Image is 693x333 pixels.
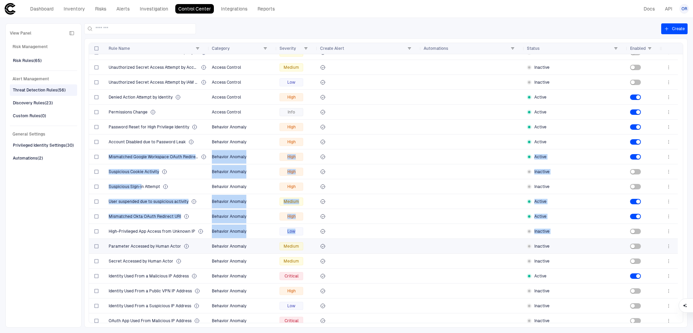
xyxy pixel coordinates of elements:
[191,199,197,204] div: Detection of suspended users after suspicious behaviour. Google detects suspicious sign-in attemp...
[287,184,296,189] span: High
[92,4,109,14] a: Risks
[212,50,241,55] span: Access Control
[212,289,246,293] span: Behavior Anomaly
[198,229,203,234] div: Flags access to high-privileged OAuth apps from untrusted IP addresses, not previously associated...
[109,154,198,160] span: Mismatched Google Workspace OAuth Redirect URI
[109,244,181,249] span: Parameter Accessed by Human Actor
[212,214,246,219] span: Behavior Anomaly
[534,288,550,294] span: Inactive
[284,258,299,264] span: Medium
[287,169,296,174] span: High
[109,288,192,294] span: Identity Used From a Public VPN IP Address
[534,95,546,100] span: Active
[109,214,181,219] span: Mismatched Okta OAuth Redirect URI
[534,80,550,85] span: Inactive
[109,65,198,70] span: Unauthorized Secret Access Attempt by Access Key
[212,199,246,204] span: Behavior Anomaly
[201,80,206,85] div: An AWS temporary session credential (ASIA prefix) attempted to perform GetSecretValue operations ...
[287,229,295,234] span: Low
[661,23,688,34] button: Create
[287,80,295,85] span: Low
[13,87,66,93] div: Threat Detection Rules (56)
[534,214,546,219] span: Active
[534,229,550,234] span: Inactive
[212,274,246,278] span: Behavior Anomaly
[212,259,246,264] span: Behavior Anomaly
[10,130,77,138] span: General Settings
[150,109,156,115] div: Identity has been assigned new or modified permissions, altering its level of access. This modifi...
[218,4,250,14] a: Integrations
[109,109,148,115] span: Permissions Change
[287,288,296,294] span: High
[320,46,344,51] span: Create Alert
[534,273,546,279] span: Active
[109,80,198,85] span: Unauthorized Secret Access Attempt by IAM Role
[27,4,57,14] a: Dashboard
[284,244,299,249] span: Medium
[280,46,296,51] span: Severity
[109,184,160,189] span: Suspicious Sign-in Attempt
[287,303,295,309] span: Low
[176,258,181,264] div: A secret was accessed by a human actor. This may indicate manual troubleshooting or potential una...
[679,4,689,14] button: OR
[212,154,246,159] span: Behavior Anomaly
[287,214,296,219] span: High
[10,75,77,83] span: Alert Management
[109,46,130,51] span: Rule Name
[184,244,189,249] div: A secret parameter was accessed by a human actor. This may indicate manual troubleshooting or pot...
[184,214,189,219] div: Unexpected redirect when granting oauth tokens. An adversary leveraging phishing infrastructure t...
[534,244,550,249] span: Inactive
[175,4,214,14] a: Control Center
[630,46,646,51] span: Enabled
[212,318,246,323] span: Behavior Anomaly
[109,229,195,234] span: High-Privileged App Access from Unknown IP
[212,95,241,100] span: Access Control
[109,169,159,174] span: Suspicious Cookie Activity
[641,4,658,14] a: Docs
[13,58,42,64] div: Risk Rules (65)
[212,46,230,51] span: Category
[10,43,77,51] span: Risk Management
[287,139,296,145] span: High
[254,4,278,14] a: Reports
[534,258,550,264] span: Inactive
[212,169,246,174] span: Behavior Anomaly
[534,109,546,115] span: Active
[13,100,53,106] div: Discovery Rules (23)
[109,258,173,264] span: Secret Accessed by Human Actor
[212,110,241,115] span: Access Control
[284,199,299,204] span: Medium
[109,199,188,204] span: User suspended due to suspicious activity
[113,4,133,14] a: Alerts
[534,154,546,160] span: Active
[212,244,246,249] span: Behavior Anomaly
[163,184,168,189] div: Google Workspace detects suspicious sign-in attempts using machine learning models that analyze f...
[212,140,246,144] span: Behavior Anomaly
[109,95,173,100] span: Denied Action Attempt by Identity
[527,46,540,51] span: Status
[284,65,299,70] span: Medium
[188,139,194,145] div: Google Workspace detects that user's account has been disabled due to a password leak. This typic...
[109,318,192,324] span: OAuth App Used From Malicious IP Address
[194,303,199,309] div: Identity was accessed from an unknown IP address. This may represent atypical behavior and should...
[285,318,298,324] span: Critical
[534,124,546,130] span: Active
[137,4,171,14] a: Investigation
[109,124,189,130] span: Password Reset for High Privilege Identity
[109,139,186,145] span: Account Disabled due to Password Leak
[534,199,546,204] span: Active
[175,95,181,100] div: This rule alerts when a non-human identity attempts actions it is not permitted to perform, resul...
[681,6,687,12] span: OR
[201,154,206,160] div: A mismatched redirect URI in OAuth is dangerous because it can be exploited by attackers to inter...
[285,273,298,279] span: Critical
[212,125,246,129] span: Behavior Anomaly
[13,155,43,161] div: Automations (2)
[662,4,675,14] a: API
[212,304,246,308] span: Behavior Anomaly
[192,124,197,130] div: Password has been reset for high privilege identity.
[109,273,189,279] span: Identity Used From a Malicious IP Address
[534,65,550,70] span: Inactive
[192,273,197,279] div: Identity was accessed from an IP address classified as malicious. This behavior may indicate unau...
[287,124,296,130] span: High
[534,169,550,174] span: Inactive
